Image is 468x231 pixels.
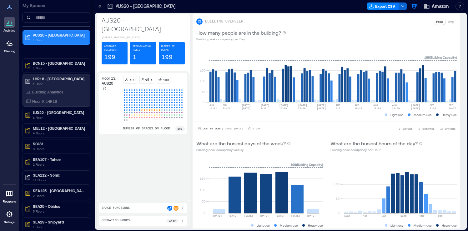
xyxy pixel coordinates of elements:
p: SEA25 - Obidos [33,204,85,209]
p: Medium use [414,223,432,228]
p: What are the busiest days of the week? [196,140,286,147]
p: Floor 9: LHR16 [32,99,57,104]
p: 2 Floors [33,162,85,167]
a: Floorplans [1,186,18,205]
text: [DATE] [242,107,251,110]
text: 8am [382,214,386,217]
tspan: 50 [335,197,339,200]
p: number of spaces on floor [123,126,170,131]
text: 20-26 [298,107,306,110]
button: COMPARE [416,126,436,132]
p: SCJ31 [33,141,85,146]
text: 13-19 [279,107,287,110]
p: SEA107 - Tahoe [33,157,85,162]
text: [DATE] [317,104,326,107]
p: Building peak occupancy per Day [196,37,286,42]
p: Floor 13: AUS20 [102,76,121,86]
p: Number of Desks [161,44,182,52]
tspan: 50 [202,90,205,93]
text: [DATE] [279,104,288,107]
p: 1 [133,53,136,62]
tspan: 100 [334,182,339,186]
p: Heavy use [308,223,323,228]
p: Light use [390,112,404,117]
text: 12pm [400,214,406,217]
p: Desk-sharing ratio [133,44,153,52]
p: 11 Floors [33,178,85,183]
span: EXPORT [403,127,412,131]
text: 4am [363,214,368,217]
p: Floorplans [3,200,16,203]
p: 290 [178,127,182,131]
text: 14-20 [449,107,456,110]
text: [DATE] [242,104,251,107]
p: AUS20 - [GEOGRAPHIC_DATA] [102,16,185,33]
p: Peak [436,19,443,24]
text: 15-21 [209,107,217,110]
text: [DATE] [317,107,326,110]
p: Assigned Headcount [104,44,125,52]
text: [DATE] [298,104,307,107]
p: AUS20 - [GEOGRAPHIC_DATA] [116,3,175,9]
text: 10-16 [355,107,362,110]
span: Amazon [432,3,449,9]
p: Medium use [414,112,432,117]
text: [DATE] [229,214,238,217]
text: [DATE] [291,214,300,217]
text: 3-9 [336,107,340,110]
text: [DATE] [260,214,269,217]
p: Light use [390,223,404,228]
p: 1 Floor [33,115,85,120]
button: Export CSV [367,3,399,10]
p: Heavy use [442,112,457,117]
tspan: 0 [337,211,339,214]
text: [DATE] [260,104,269,107]
text: [DATE] [213,214,222,217]
p: 199 [161,53,173,62]
text: AUG [355,104,359,107]
tspan: 150 [200,177,205,180]
p: Operating Hours [102,218,130,223]
p: Space Functions [102,206,130,211]
p: LHR16 - [GEOGRAPHIC_DATA] [33,76,85,81]
a: Settings [2,207,17,226]
p: How many people are in the building? [196,29,281,37]
p: 1 Floor [33,38,85,43]
span: COMPARE [422,127,435,131]
tspan: 100 [200,188,205,192]
p: 1 Floor [33,81,85,86]
p: Settings [4,220,15,224]
p: Avg [448,19,454,24]
p: My Spaces [23,3,90,9]
p: 4 Floors [33,131,85,136]
p: Medium use [280,223,298,228]
text: AUG [336,104,340,107]
text: [DATE] [411,104,420,107]
text: 17-23 [373,107,381,110]
text: [DATE] [411,107,420,110]
text: SEP [449,104,453,107]
text: 22-28 [223,107,230,110]
p: 8a - 6p [169,219,176,223]
span: OPTIONS [445,127,455,131]
a: Analytics [2,15,17,34]
p: 1 Day [253,127,260,131]
button: EXPORT [396,126,414,132]
p: LUX22 - [GEOGRAPHIC_DATA] [33,110,85,115]
text: [DATE] [244,214,253,217]
p: 199 [130,77,135,82]
p: 8 Floors [33,146,85,151]
tspan: 50 [202,199,205,203]
p: [STREET_ADDRESS][US_STATE] [102,36,185,39]
p: Building Analytics [32,89,63,94]
p: BUILDING OVERVIEW [205,19,243,24]
p: Light use [257,223,270,228]
text: [DATE] [275,214,284,217]
text: 7-13 [430,107,436,110]
p: AUS20 - [GEOGRAPHIC_DATA] [33,33,85,38]
p: Analytics [3,29,15,33]
p: Building peak occupancy per Hour [330,147,423,152]
tspan: 100 [200,79,205,83]
p: Heavy use [442,223,457,228]
button: OPTIONS [438,126,457,132]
